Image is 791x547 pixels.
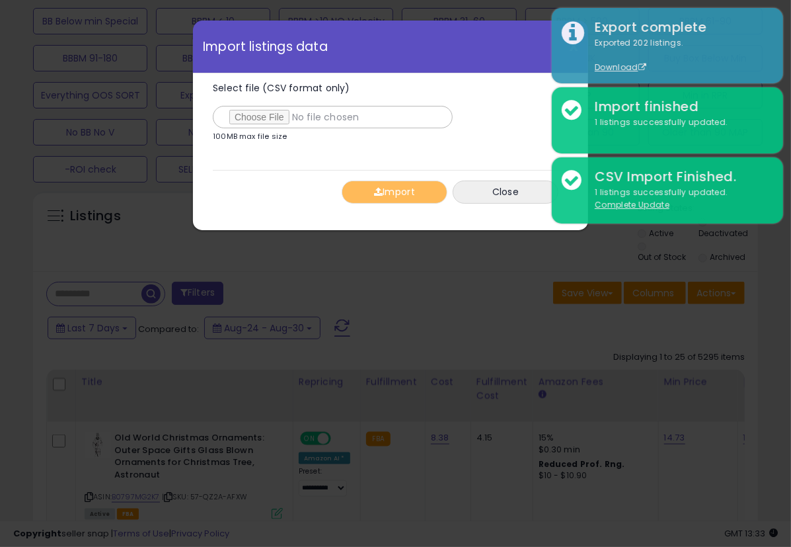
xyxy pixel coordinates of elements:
[585,18,773,37] div: Export complete
[585,167,773,187] div: CSV Import Finished.
[342,181,447,204] button: Import
[595,62,646,73] a: Download
[585,187,773,211] div: 1 listings successfully updated.
[213,133,287,140] p: 100MB max file size
[585,116,773,129] div: 1 listings successfully updated.
[585,37,773,74] div: Exported 202 listings.
[203,40,328,53] span: Import listings data
[213,81,350,95] span: Select file (CSV format only)
[595,199,669,210] u: Complete Update
[585,97,773,116] div: Import finished
[453,181,558,204] button: Close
